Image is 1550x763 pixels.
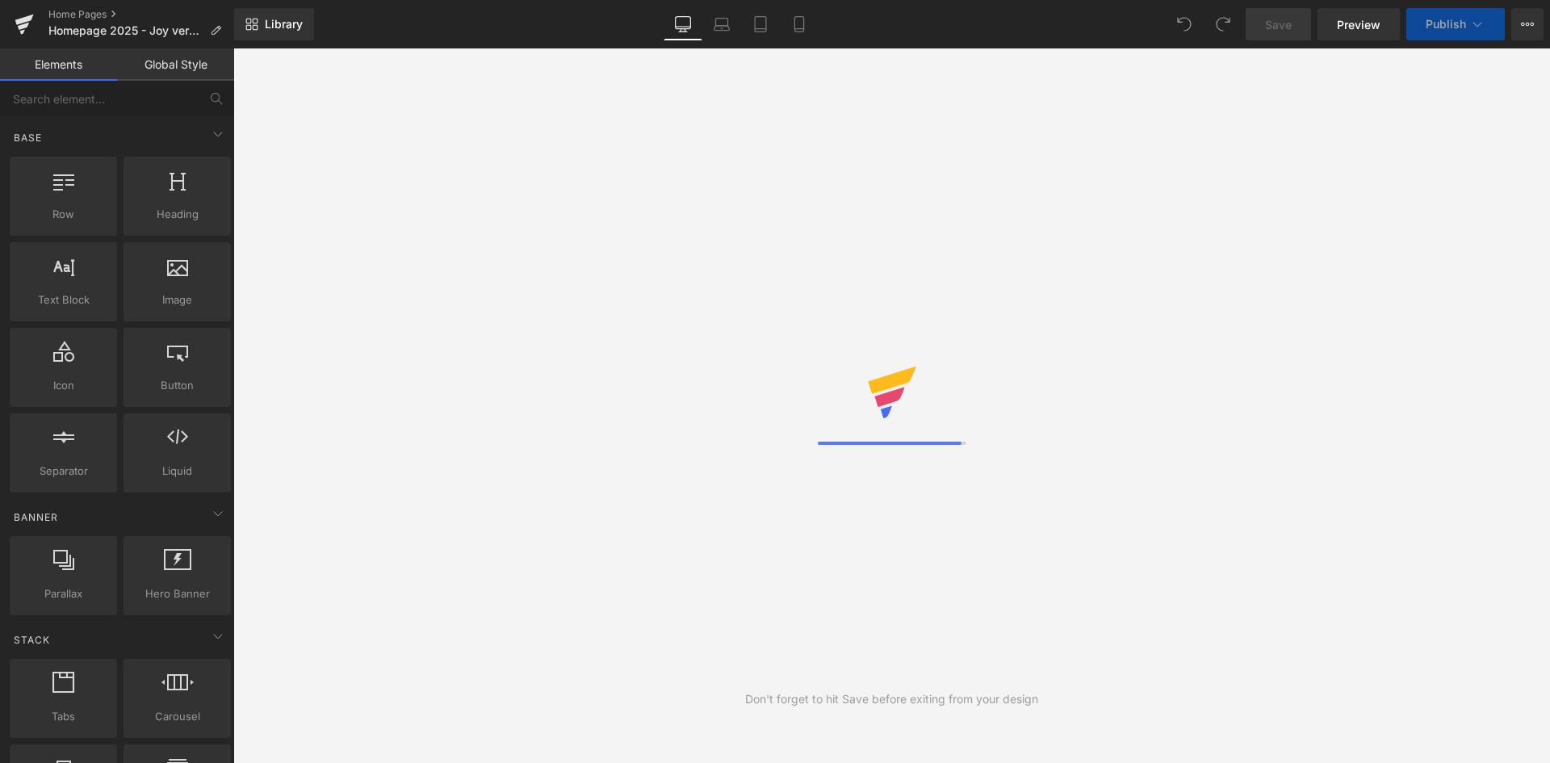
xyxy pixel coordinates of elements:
button: Redo [1207,8,1239,40]
a: Laptop [702,8,741,40]
span: Stack [12,632,52,648]
span: Parallax [15,585,112,602]
span: Homepage 2025 - Joy version [48,24,203,37]
span: Separator [15,463,112,480]
span: Base [12,130,44,145]
span: Text Block [15,291,112,308]
span: Tabs [15,708,112,725]
span: Row [15,206,112,223]
span: Hero Banner [128,585,226,602]
span: Save [1265,16,1292,33]
span: Publish [1426,18,1466,31]
span: Preview [1337,16,1380,33]
span: Carousel [128,708,226,725]
a: Global Style [117,48,234,81]
a: Tablet [741,8,780,40]
a: New Library [234,8,314,40]
a: Home Pages [48,8,234,21]
span: Heading [128,206,226,223]
span: Library [265,17,303,31]
span: Banner [12,509,60,525]
span: Liquid [128,463,226,480]
div: Don't forget to hit Save before exiting from your design [745,690,1038,708]
span: Icon [15,377,112,394]
a: Desktop [664,8,702,40]
span: Image [128,291,226,308]
button: Publish [1406,8,1505,40]
a: Preview [1317,8,1400,40]
button: More [1511,8,1544,40]
span: Button [128,377,226,394]
a: Mobile [780,8,819,40]
button: Undo [1168,8,1200,40]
